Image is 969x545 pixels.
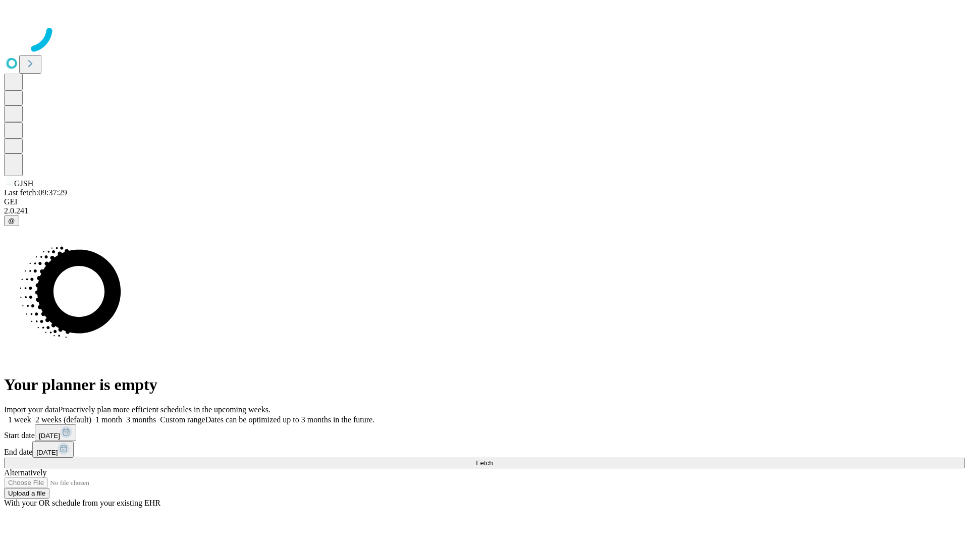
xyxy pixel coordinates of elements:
[4,188,67,197] span: Last fetch: 09:37:29
[59,405,271,414] span: Proactively plan more efficient schedules in the upcoming weeks.
[205,415,374,424] span: Dates can be optimized up to 3 months in the future.
[14,179,33,188] span: GJSH
[4,215,19,226] button: @
[4,441,965,458] div: End date
[8,217,15,225] span: @
[4,424,965,441] div: Start date
[160,415,205,424] span: Custom range
[95,415,122,424] span: 1 month
[4,375,965,394] h1: Your planner is empty
[8,415,31,424] span: 1 week
[4,468,46,477] span: Alternatively
[4,206,965,215] div: 2.0.241
[4,405,59,414] span: Import your data
[476,459,493,467] span: Fetch
[35,415,91,424] span: 2 weeks (default)
[36,449,58,456] span: [DATE]
[4,499,160,507] span: With your OR schedule from your existing EHR
[126,415,156,424] span: 3 months
[39,432,60,440] span: [DATE]
[4,488,49,499] button: Upload a file
[4,197,965,206] div: GEI
[32,441,74,458] button: [DATE]
[35,424,76,441] button: [DATE]
[4,458,965,468] button: Fetch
